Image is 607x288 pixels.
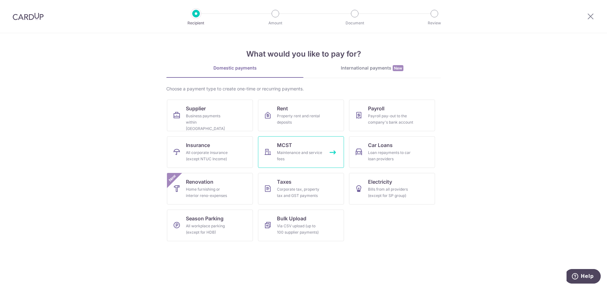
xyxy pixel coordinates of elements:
[186,113,231,132] div: Business payments within [GEOGRAPHIC_DATA]
[277,223,322,236] div: Via CSV upload (up to 100 supplier payments)
[368,178,392,186] span: Electricity
[567,269,601,285] iframe: Opens a widget where you can find more information
[277,215,306,222] span: Bulk Upload
[368,141,393,149] span: Car Loans
[277,186,322,199] div: Corporate tax, property tax and GST payments
[303,65,441,71] div: International payments
[186,141,210,149] span: Insurance
[186,150,231,162] div: All corporate insurance (except NTUC Income)
[277,105,288,112] span: Rent
[186,215,224,222] span: Season Parking
[368,186,414,199] div: Bills from all providers (except for SP group)
[167,210,253,241] a: Season ParkingAll workplace parking (except for HDB)
[368,150,414,162] div: Loan repayments to car loan providers
[277,113,322,126] div: Property rent and rental deposits
[349,100,435,131] a: PayrollPayroll pay-out to the company's bank account
[258,173,344,205] a: TaxesCorporate tax, property tax and GST payments
[166,48,441,60] h4: What would you like to pay for?
[186,178,213,186] span: Renovation
[331,20,378,26] p: Document
[167,173,178,183] span: New
[368,113,414,126] div: Payroll pay-out to the company's bank account
[252,20,299,26] p: Amount
[186,223,231,236] div: All workplace parking (except for HDB)
[411,20,458,26] p: Review
[14,4,27,10] span: Help
[166,86,441,92] div: Choose a payment type to create one-time or recurring payments.
[349,136,435,168] a: Car LoansLoan repayments to car loan providers
[368,105,384,112] span: Payroll
[167,136,253,168] a: InsuranceAll corporate insurance (except NTUC Income)
[277,150,322,162] div: Maintenance and service fees
[277,141,292,149] span: MCST
[258,210,344,241] a: Bulk UploadVia CSV upload (up to 100 supplier payments)
[277,178,291,186] span: Taxes
[349,173,435,205] a: ElectricityBills from all providers (except for SP group)
[186,186,231,199] div: Home furnishing or interior reno-expenses
[186,105,206,112] span: Supplier
[393,65,403,71] span: New
[258,136,344,168] a: MCSTMaintenance and service fees
[258,100,344,131] a: RentProperty rent and rental deposits
[13,13,44,20] img: CardUp
[167,100,253,131] a: SupplierBusiness payments within [GEOGRAPHIC_DATA]
[166,65,303,71] div: Domestic payments
[173,20,219,26] p: Recipient
[167,173,253,205] a: RenovationHome furnishing or interior reno-expensesNew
